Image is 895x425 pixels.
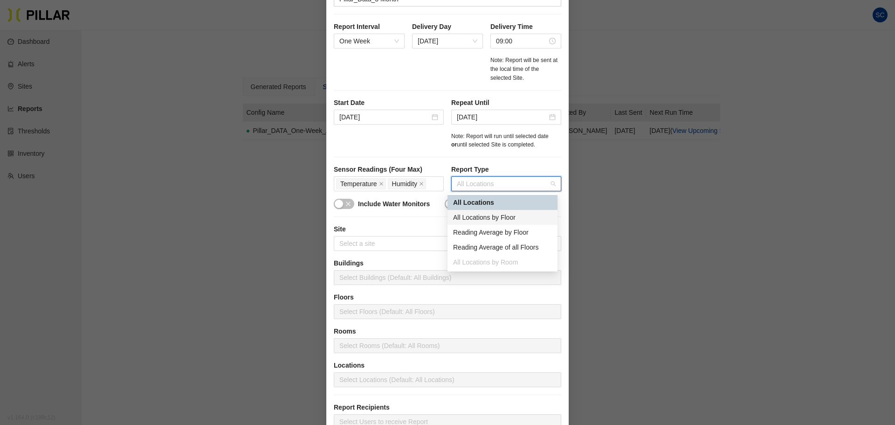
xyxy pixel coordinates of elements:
[447,225,558,240] div: Reading Average by Floor
[334,98,444,108] label: Start Date
[451,141,457,148] span: or
[496,36,547,46] input: 09:00
[334,22,405,32] label: Report Interval
[358,199,430,209] label: Include Water Monitors
[453,197,552,208] div: All Locations
[334,224,561,234] label: Site
[451,165,561,174] label: Report Type
[451,132,561,150] div: Note: Report will run until selected date until selected Site is completed.
[453,227,552,237] div: Reading Average by Floor
[339,112,430,122] input: Oct 8, 2025
[340,179,377,189] span: Temperature
[334,327,561,336] label: Rooms
[412,22,483,32] label: Delivery Day
[447,240,558,255] div: Reading Average of all Floors
[345,201,351,207] span: close
[419,181,424,187] span: close
[339,34,399,48] span: One Week
[490,22,561,32] label: Delivery Time
[334,361,561,370] label: Locations
[457,177,556,191] span: All Locations
[447,210,558,225] div: All Locations by Floor
[457,112,547,122] input: Apr 8, 2026
[451,98,561,108] label: Repeat Until
[447,195,558,210] div: All Locations
[334,293,561,302] label: Floors
[453,212,552,223] div: All Locations by Floor
[379,181,384,187] span: close
[334,258,561,268] label: Buildings
[418,34,477,48] span: Monday
[453,242,552,252] div: Reading Average of all Floors
[392,179,417,189] span: Humidity
[490,56,561,83] div: Note: Report will be sent at the local time of the selected Site.
[453,257,552,267] div: All Locations by Room
[334,165,444,174] label: Sensor Readings (Four Max)
[334,403,561,412] label: Report Recipients
[447,255,558,270] div: All Locations by Room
